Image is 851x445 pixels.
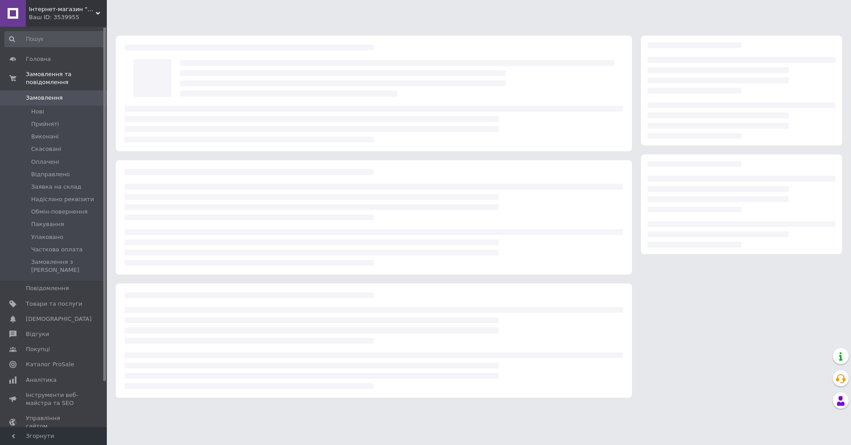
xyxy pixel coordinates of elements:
span: Скасовані [31,145,61,153]
div: Ваш ID: 3539955 [29,13,107,21]
span: Оплачені [31,158,59,166]
span: Упаковано [31,233,63,241]
span: Повідомлення [26,284,69,292]
span: Аналітика [26,376,57,384]
span: Інтернет-магазин "Шанхай" - товари світу в Україні! [29,5,96,13]
span: [DEMOGRAPHIC_DATA] [26,315,92,323]
span: Каталог ProSale [26,360,74,368]
span: Надіслано реквізити [31,195,94,203]
span: Замовлення з [PERSON_NAME] [31,258,104,274]
span: Управління сайтом [26,414,82,430]
span: Нові [31,108,44,116]
span: Заявка на склад [31,183,81,191]
span: Товари та послуги [26,300,82,308]
span: Обмін-повернення [31,208,88,216]
span: Замовлення та повідомлення [26,70,107,86]
span: Головна [26,55,51,63]
span: Відправлено [31,170,70,178]
span: Інструменти веб-майстра та SEO [26,391,82,407]
span: Покупці [26,345,50,353]
span: Пакування [31,220,64,228]
span: Часткова оплата [31,246,82,254]
input: Пошук [4,31,105,47]
span: Прийняті [31,120,59,128]
span: Виконані [31,133,59,141]
span: Замовлення [26,94,63,102]
span: Відгуки [26,330,49,338]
